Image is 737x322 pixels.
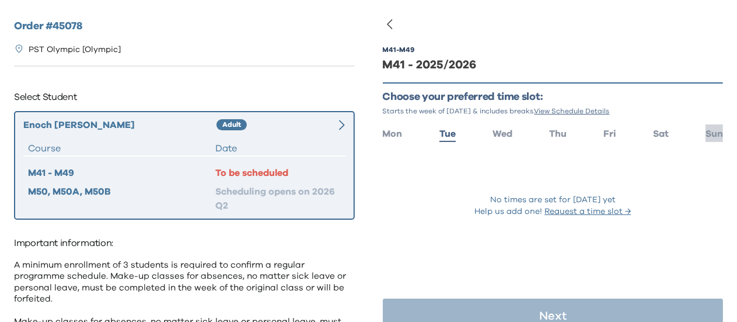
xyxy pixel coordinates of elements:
[14,234,355,252] p: Important information:
[603,129,616,139] span: Fri
[383,57,724,73] div: M41 - 2025/2026
[383,45,415,54] div: M41 - M49
[215,185,340,213] div: Scheduling opens on 2026 Q2
[705,129,723,139] span: Sun
[215,141,340,155] div: Date
[28,141,215,155] div: Course
[383,129,403,139] span: Mon
[216,119,247,131] div: Adult
[28,185,215,213] div: M50, M50A, M50B
[383,91,724,104] p: Choose your preferred time slot:
[493,129,512,139] span: Wed
[539,310,567,322] p: Next
[28,166,215,180] div: M41 - M49
[549,129,567,139] span: Thu
[653,129,669,139] span: Sat
[490,194,616,206] p: No times are set for [DATE] yet
[535,108,610,115] span: View Schedule Details
[23,118,216,132] div: Enoch [PERSON_NAME]
[14,88,355,106] p: Select Student
[14,19,355,34] h2: Order # 45078
[474,206,631,217] p: Help us add one!
[29,44,121,56] p: PST Olympic [Olympic]
[544,206,631,217] button: Request a time slot →
[439,129,456,139] span: Tue
[383,106,724,116] p: Starts the week of [DATE] & includes breaks.
[215,166,340,180] div: To be scheduled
